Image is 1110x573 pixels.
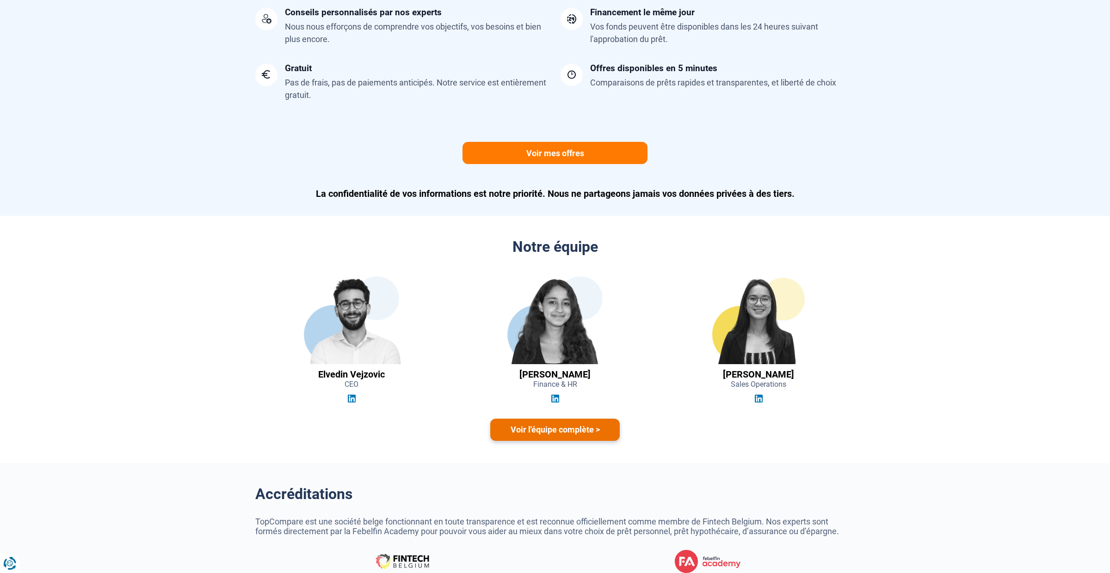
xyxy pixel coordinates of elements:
div: Comparaisons de prêts rapides et transparentes, et liberté de choix [590,76,836,89]
span: Sales Operations [731,380,786,389]
div: Nous nous efforçons de comprendre vos objectifs, vos besoins et bien plus encore. [285,20,549,45]
a: Voir mes offres [462,142,647,164]
div: Pas de frais, pas de paiements anticipés. Notre service est entièrement gratuit. [285,76,549,101]
div: Offres disponibles en 5 minutes [590,64,717,73]
h3: [PERSON_NAME] [723,369,794,380]
img: Jihane El Khyari [497,276,614,364]
img: Linkedin Elvedin Vejzovic [348,395,356,402]
img: Elvedin Vejzovic [292,276,411,364]
span: CEO [345,380,358,389]
div: Conseils personnalisés par nos experts [285,8,442,17]
img: febelfin academy [675,550,740,573]
h3: Elvedin Vejzovic [318,369,385,380]
img: Fintech Belgium [370,550,434,573]
div: Gratuit [285,64,312,73]
img: Audrey De Tremerie [712,276,805,364]
div: Vos fonds peuvent être disponibles dans les 24 heures suivant l'approbation du prêt. [590,20,855,45]
h3: [PERSON_NAME] [519,369,591,380]
h2: Accréditations [255,485,855,503]
img: Linkedin Audrey De Tremerie [755,395,763,402]
span: Finance & HR [533,380,577,389]
h2: Notre équipe [255,238,855,256]
img: Linkedin Jihane El Khyari [551,395,559,402]
div: Financement le même jour [590,8,695,17]
a: Voir l'équipe complète > [490,419,620,441]
p: TopCompare est une société belge fonctionnant en toute transparence et est reconnue officiellemen... [255,517,855,536]
p: La confidentialité de vos informations est notre priorité. Nous ne partageons jamais vos données ... [255,187,855,200]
